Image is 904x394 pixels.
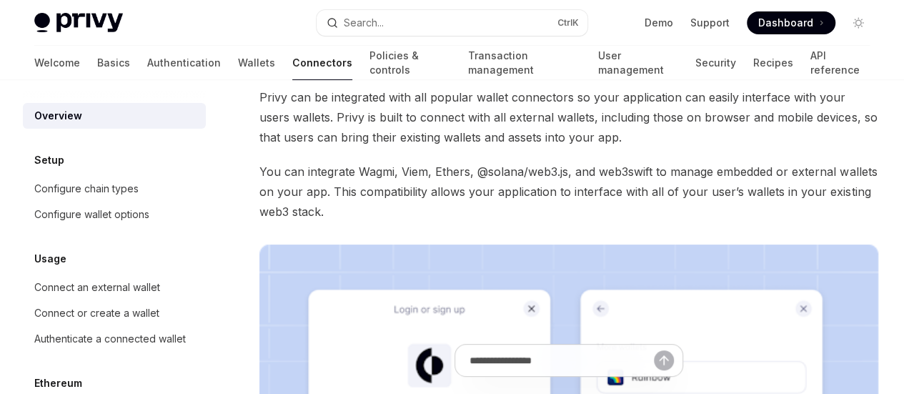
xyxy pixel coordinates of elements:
[753,46,793,80] a: Recipes
[238,46,275,80] a: Wallets
[23,103,206,129] a: Overview
[34,279,160,296] div: Connect an external wallet
[645,16,673,30] a: Demo
[34,206,149,223] div: Configure wallet options
[147,46,221,80] a: Authentication
[259,87,878,147] span: Privy can be integrated with all popular wallet connectors so your application can easily interfa...
[34,375,82,392] h5: Ethereum
[259,162,878,222] span: You can integrate Wagmi, Viem, Ethers, @solana/web3.js, and web3swift to manage embedded or exter...
[23,176,206,202] a: Configure chain types
[34,305,159,322] div: Connect or create a wallet
[654,350,674,370] button: Send message
[34,180,139,197] div: Configure chain types
[34,46,80,80] a: Welcome
[847,11,870,34] button: Toggle dark mode
[23,300,206,326] a: Connect or create a wallet
[34,107,82,124] div: Overview
[344,14,384,31] div: Search...
[97,46,130,80] a: Basics
[758,16,813,30] span: Dashboard
[34,330,186,348] div: Authenticate a connected wallet
[23,275,206,300] a: Connect an external wallet
[369,46,451,80] a: Policies & controls
[557,17,579,29] span: Ctrl K
[468,46,581,80] a: Transaction management
[317,10,587,36] button: Search...CtrlK
[34,152,64,169] h5: Setup
[810,46,870,80] a: API reference
[34,250,66,267] h5: Usage
[747,11,835,34] a: Dashboard
[695,46,736,80] a: Security
[598,46,678,80] a: User management
[292,46,352,80] a: Connectors
[23,202,206,227] a: Configure wallet options
[34,13,123,33] img: light logo
[23,326,206,352] a: Authenticate a connected wallet
[690,16,730,30] a: Support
